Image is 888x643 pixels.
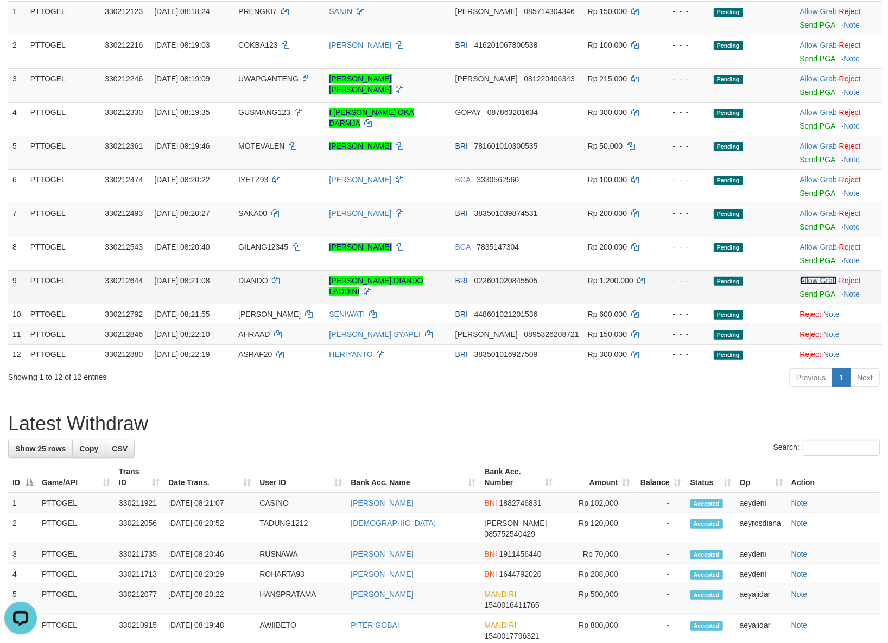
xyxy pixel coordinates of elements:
[557,544,635,564] td: Rp 70,000
[72,440,105,458] a: Copy
[238,7,277,16] span: PRENGKI7
[524,330,579,339] span: Copy 0895326208721 to clipboard
[796,35,883,68] td: ·
[112,444,128,453] span: CSV
[557,493,635,513] td: Rp 102,000
[690,519,723,529] span: Accepted
[484,550,497,558] span: BNI
[164,493,255,513] td: [DATE] 08:21:07
[839,74,861,83] a: Reject
[455,175,471,184] span: BCA
[238,108,290,117] span: GUSMANG123
[115,462,164,493] th: Trans ID: activate to sort column ascending
[329,243,391,251] a: [PERSON_NAME]
[588,310,627,319] span: Rp 600.000
[351,519,436,527] a: [DEMOGRAPHIC_DATA]
[8,584,37,615] td: 5
[800,256,835,265] a: Send PGA
[105,276,143,285] span: 330212644
[499,499,542,507] span: Copy 1882746831 to clipboard
[714,75,743,84] span: Pending
[255,462,346,493] th: User ID: activate to sort column ascending
[105,74,143,83] span: 330212246
[480,462,557,493] th: Bank Acc. Number: activate to sort column ascending
[238,310,301,319] span: [PERSON_NAME]
[839,142,861,150] a: Reject
[843,256,860,265] a: Note
[588,108,627,117] span: Rp 300.000
[8,493,37,513] td: 1
[588,74,627,83] span: Rp 215.000
[26,270,100,304] td: PTTOGEL
[15,444,66,453] span: Show 25 rows
[800,209,839,218] span: ·
[105,41,143,49] span: 330212216
[4,4,37,37] button: Open LiveChat chat widget
[800,276,839,285] span: ·
[690,499,723,508] span: Accepted
[105,175,143,184] span: 330212474
[37,544,115,564] td: PTTOGEL
[773,440,880,456] label: Search:
[351,550,413,558] a: [PERSON_NAME]
[329,209,391,218] a: [PERSON_NAME]
[735,493,787,513] td: aeydeni
[238,142,284,150] span: MOTEVALEN
[714,41,743,50] span: Pending
[800,122,835,130] a: Send PGA
[329,108,414,128] a: I [PERSON_NAME] OKA DARMJA
[662,174,705,185] div: - - -
[329,175,391,184] a: [PERSON_NAME]
[662,241,705,252] div: - - -
[662,6,705,17] div: - - -
[839,108,861,117] a: Reject
[484,519,547,527] span: [PERSON_NAME]
[329,74,391,94] a: [PERSON_NAME] [PERSON_NAME]
[154,209,210,218] span: [DATE] 08:20:27
[8,1,26,35] td: 1
[105,310,143,319] span: 330212792
[154,310,210,319] span: [DATE] 08:21:55
[791,621,808,629] a: Note
[26,169,100,203] td: PTTOGEL
[154,108,210,117] span: [DATE] 08:19:35
[455,350,468,359] span: BRI
[662,349,705,360] div: - - -
[843,290,860,298] a: Note
[474,142,538,150] span: Copy 781601010300535 to clipboard
[8,304,26,324] td: 10
[662,275,705,286] div: - - -
[714,243,743,252] span: Pending
[588,175,627,184] span: Rp 100.000
[351,499,413,507] a: [PERSON_NAME]
[714,142,743,151] span: Pending
[8,169,26,203] td: 6
[329,330,421,339] a: [PERSON_NAME] SYAPEI
[796,136,883,169] td: ·
[800,41,839,49] span: ·
[800,155,835,164] a: Send PGA
[557,462,635,493] th: Amount: activate to sort column ascending
[662,208,705,219] div: - - -
[164,564,255,584] td: [DATE] 08:20:29
[843,155,860,164] a: Note
[8,203,26,237] td: 7
[662,329,705,340] div: - - -
[477,243,519,251] span: Copy 7835147304 to clipboard
[37,584,115,615] td: PTTOGEL
[105,108,143,117] span: 330212330
[796,270,883,304] td: ·
[832,368,851,387] a: 1
[800,142,837,150] a: Allow Grab
[8,270,26,304] td: 9
[690,570,723,580] span: Accepted
[800,7,839,16] span: ·
[735,462,787,493] th: Op: activate to sort column ascending
[8,413,880,435] h1: Latest Withdraw
[588,350,627,359] span: Rp 300.000
[588,7,627,16] span: Rp 150.000
[255,493,346,513] td: CASINO
[635,493,686,513] td: -
[79,444,98,453] span: Copy
[662,40,705,50] div: - - -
